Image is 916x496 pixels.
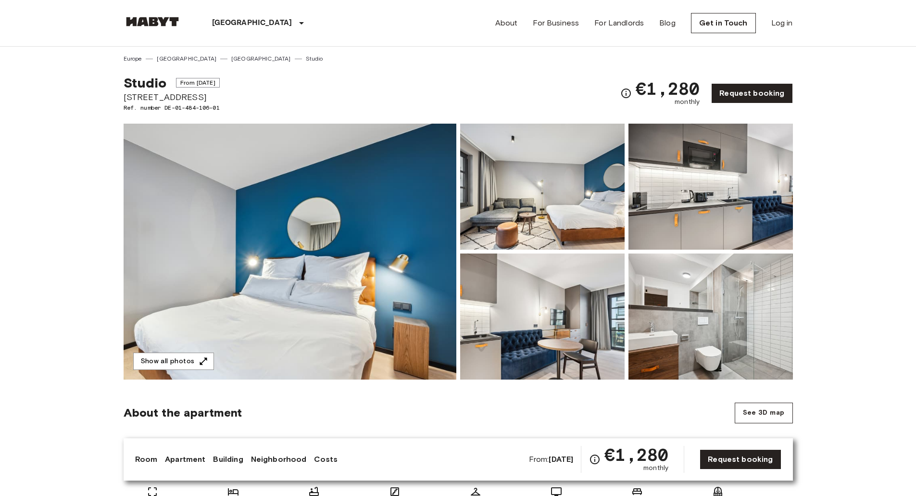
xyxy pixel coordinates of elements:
[231,54,291,63] a: [GEOGRAPHIC_DATA]
[165,454,205,465] a: Apartment
[133,353,214,370] button: Show all photos
[251,454,307,465] a: Neighborhood
[124,54,142,63] a: Europe
[735,403,793,423] button: See 3D map
[711,83,792,103] a: Request booking
[533,17,579,29] a: For Business
[157,54,216,63] a: [GEOGRAPHIC_DATA]
[643,463,668,473] span: monthly
[213,454,243,465] a: Building
[675,97,700,107] span: monthly
[124,75,167,91] span: Studio
[212,17,292,29] p: [GEOGRAPHIC_DATA]
[495,17,518,29] a: About
[636,80,700,97] span: €1,280
[529,454,574,465] span: From:
[460,124,625,250] img: Picture of unit DE-01-484-106-01
[124,91,220,103] span: [STREET_ADDRESS]
[124,406,242,420] span: About the apartment
[691,13,756,33] a: Get in Touch
[460,254,625,380] img: Picture of unit DE-01-484-106-01
[314,454,338,465] a: Costs
[771,17,793,29] a: Log in
[589,454,601,465] svg: Check cost overview for full price breakdown. Please note that discounts apply to new joiners onl...
[124,124,456,380] img: Marketing picture of unit DE-01-484-106-01
[620,88,632,99] svg: Check cost overview for full price breakdown. Please note that discounts apply to new joiners onl...
[594,17,644,29] a: For Landlords
[549,455,573,464] b: [DATE]
[700,449,781,470] a: Request booking
[124,17,181,26] img: Habyt
[628,124,793,250] img: Picture of unit DE-01-484-106-01
[176,78,220,88] span: From [DATE]
[659,17,676,29] a: Blog
[604,446,668,463] span: €1,280
[124,103,220,112] span: Ref. number DE-01-484-106-01
[306,54,323,63] a: Studio
[135,454,158,465] a: Room
[628,254,793,380] img: Picture of unit DE-01-484-106-01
